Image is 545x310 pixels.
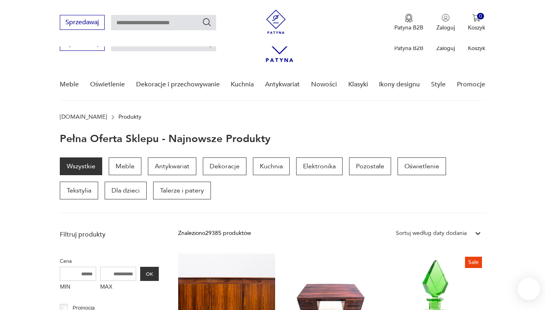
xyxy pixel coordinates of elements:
label: MAX [100,281,137,294]
a: Antykwariat [148,157,196,175]
p: Zaloguj [436,24,455,31]
button: Patyna B2B [394,14,423,31]
a: Meble [109,157,141,175]
label: MIN [60,281,96,294]
p: Zaloguj [436,44,455,52]
p: Patyna B2B [394,24,423,31]
img: Ikona koszyka [472,14,480,22]
a: Kuchnia [253,157,290,175]
button: 0Koszyk [468,14,485,31]
a: Sprzedawaj [60,41,105,47]
a: Dekoracje i przechowywanie [136,69,220,100]
a: Pozostałe [349,157,391,175]
a: Klasyki [348,69,368,100]
a: Wszystkie [60,157,102,175]
a: Nowości [311,69,337,100]
a: Oświetlenie [398,157,446,175]
div: 0 [477,13,484,20]
a: Sprzedawaj [60,20,105,26]
button: Szukaj [202,17,212,27]
h1: Pełna oferta sklepu - najnowsze produkty [60,133,271,145]
a: Tekstylia [60,182,98,199]
div: Znaleziono 29385 produktów [178,229,251,238]
a: Ikona medaluPatyna B2B [394,14,423,31]
a: Kuchnia [231,69,254,100]
button: Sprzedawaj [60,15,105,30]
a: Dla dzieci [105,182,147,199]
p: Koszyk [468,24,485,31]
a: Meble [60,69,79,100]
a: Antykwariat [265,69,300,100]
iframe: Smartsupp widget button [518,278,540,300]
a: Dekoracje [203,157,246,175]
p: Filtruj produkty [60,230,159,239]
button: Zaloguj [436,14,455,31]
a: Elektronika [296,157,343,175]
img: Ikona medalu [405,14,413,23]
p: Produkty [118,114,141,120]
a: Promocje [457,69,485,100]
p: Patyna B2B [394,44,423,52]
img: Ikonka użytkownika [442,14,450,22]
p: Koszyk [468,44,485,52]
p: Cena [60,257,159,266]
a: Ikony designu [379,69,420,100]
button: OK [140,267,159,281]
a: Talerze i patery [153,182,211,199]
a: Oświetlenie [90,69,125,100]
img: Patyna - sklep z meblami i dekoracjami vintage [264,10,288,34]
a: Style [431,69,446,100]
a: [DOMAIN_NAME] [60,114,107,120]
div: Sortuj według daty dodania [396,229,467,238]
